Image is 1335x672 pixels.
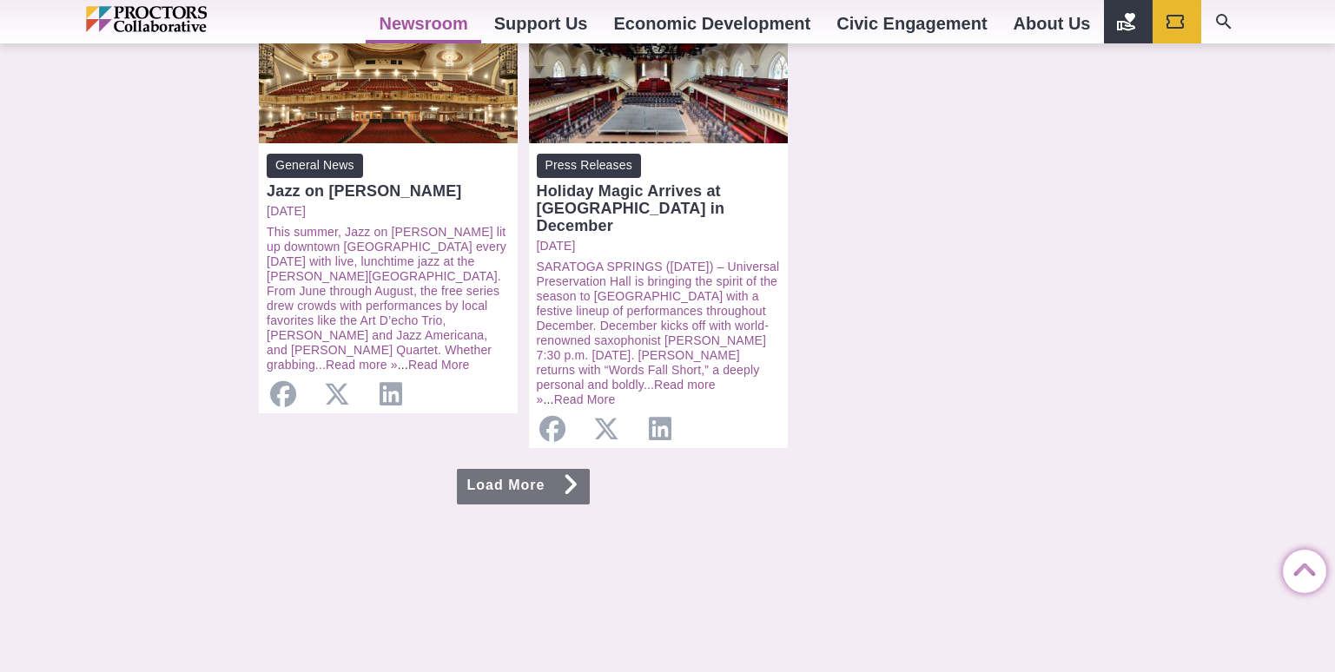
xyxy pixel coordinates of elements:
[267,154,363,177] span: General News
[537,260,780,392] a: SARATOGA SPRINGS ([DATE]) – Universal Preservation Hall is bringing the spirit of the season to [...
[267,225,506,372] a: This summer, Jazz on [PERSON_NAME] lit up downtown [GEOGRAPHIC_DATA] every [DATE] with live, lunc...
[326,358,398,372] a: Read more »
[267,154,510,199] a: General News Jazz on [PERSON_NAME]
[457,469,591,504] a: Load More
[408,358,470,372] a: Read More
[537,182,780,234] div: Holiday Magic Arrives at [GEOGRAPHIC_DATA] in December
[537,154,641,177] span: Press Releases
[267,204,510,219] a: [DATE]
[267,225,510,372] p: ...
[1283,550,1318,585] a: Back to Top
[537,154,780,234] a: Press Releases Holiday Magic Arrives at [GEOGRAPHIC_DATA] in December
[537,378,716,406] a: Read more »
[86,6,281,32] img: Proctors logo
[537,260,780,407] p: ...
[267,182,510,200] div: Jazz on [PERSON_NAME]
[554,392,616,406] a: Read More
[537,239,780,254] a: [DATE]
